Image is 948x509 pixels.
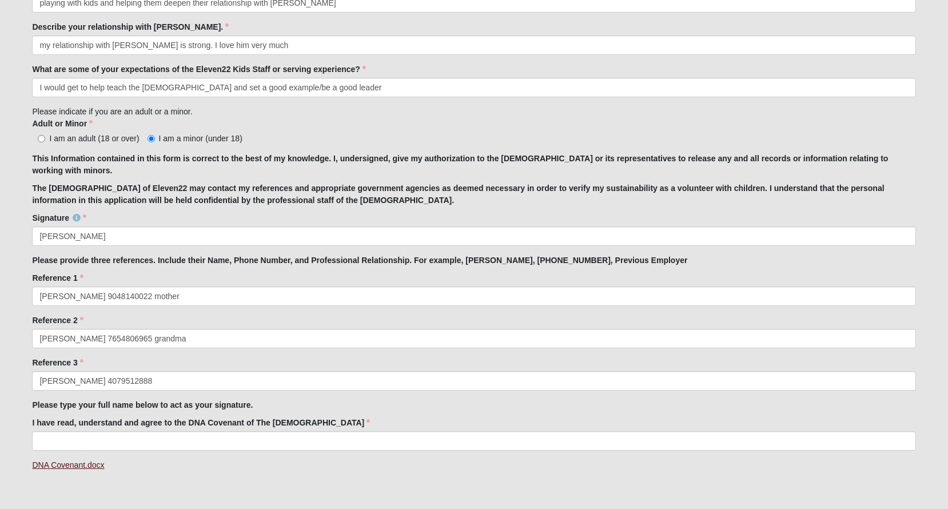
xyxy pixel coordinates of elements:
label: Describe your relationship with [PERSON_NAME]. [32,21,229,33]
label: Reference 1 [32,272,83,284]
strong: Please provide three references. Include their Name, Phone Number, and Professional Relationship.... [32,256,687,265]
strong: This Information contained in this form is correct to the best of my knowledge. I, undersigned, g... [32,154,888,175]
strong: The [DEMOGRAPHIC_DATA] of Eleven22 may contact my references and appropriate government agencies ... [32,184,884,205]
span: I am a minor (under 18) [159,134,242,143]
label: What are some of your expectations of the Eleven22 Kids Staff or serving experience? [32,63,365,75]
label: Reference 2 [32,315,83,326]
span: I am an adult (18 or over) [49,134,139,143]
label: Reference 3 [32,357,83,368]
input: I am a minor (under 18) [148,135,155,142]
label: Signature [32,212,86,224]
input: I am an adult (18 or over) [38,135,45,142]
strong: Please type your full name below to act as your signature. [32,400,253,409]
label: Adult or Minor [32,118,93,129]
a: DNA Covenant.docx [32,460,104,470]
label: I have read, understand and agree to the DNA Covenant of The [DEMOGRAPHIC_DATA] [32,417,370,428]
